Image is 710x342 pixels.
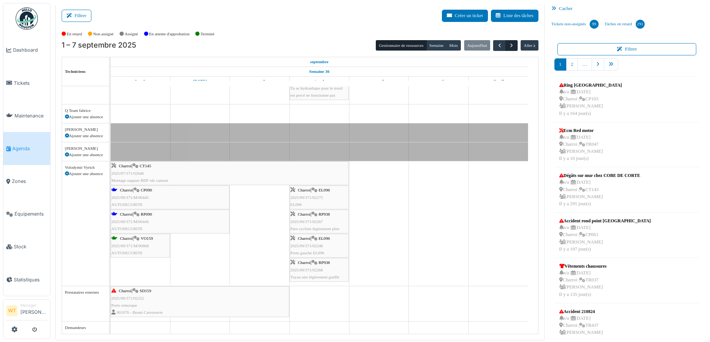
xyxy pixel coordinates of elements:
div: 291 [636,20,645,29]
a: Tâches en retard [602,14,648,34]
div: [PERSON_NAME] [65,145,106,152]
a: … [577,58,592,71]
div: | [290,259,348,281]
label: En retard [67,31,82,37]
div: Accident rond point [GEOGRAPHIC_DATA] [559,217,651,224]
div: n/a | [DATE] Charroi | TR047 [PERSON_NAME] Il y a 10 jour(s) [559,134,603,162]
a: Ring [GEOGRAPHIC_DATA] n/a |[DATE] Charroi |CP103 [PERSON_NAME]Il y a 164 jour(s) [557,80,624,119]
span: VO159 [141,236,153,241]
span: AUTOSECURITE [111,202,143,207]
div: Prestataires externes [65,289,106,296]
div: | [111,211,229,232]
button: Filtrer [557,43,697,55]
a: 1 [554,58,566,71]
li: [PERSON_NAME] [20,303,47,319]
span: Équipements [14,210,47,217]
span: 2025/09/371/02248 [290,243,323,248]
span: Pare cycliste légèrement plier [290,226,340,231]
div: | [290,211,348,232]
label: Terminé [201,31,214,37]
a: Équipements [3,198,50,230]
span: 2025/09/371/02267 [290,219,323,224]
a: 2 septembre 2025 [191,77,209,86]
span: RP938 [319,212,330,216]
a: Accident rond point [GEOGRAPHIC_DATA] n/a |[DATE] Charroi |CP061 [PERSON_NAME]Il y a 197 jour(s) [557,216,653,255]
button: Suivant [505,40,518,51]
span: Tu as hydraulique pour le treuil est percé ne fonctionne pas [290,86,343,97]
span: Porte gauche EL096 [290,251,324,255]
li: WT [6,305,17,316]
button: Aller à [521,40,538,51]
a: 6 septembre 2025 [431,77,446,86]
span: Statistiques [14,276,47,283]
h2: 1 – 7 septembre 2025 [62,41,136,50]
div: | [290,235,348,256]
a: WT Manager[PERSON_NAME] [6,303,47,320]
div: Ecm Red motor [559,127,603,134]
button: Aujourd'hui [464,40,490,51]
button: Semaine [426,40,447,51]
div: 99 [590,20,599,29]
a: Agenda [3,132,50,165]
a: 4 septembre 2025 [313,77,326,86]
span: 2025/09/371/02268 [290,268,323,272]
span: 2025/09/371/M/00445 [111,195,149,200]
div: Ajouter une absence [65,152,106,158]
a: Maintenance [3,99,50,132]
button: Créer un ticket [442,10,488,22]
div: n/a | [DATE] Charroi | CP103 [PERSON_NAME] Il y a 164 jour(s) [559,88,622,117]
span: 2025/09/371/02252 [111,296,144,300]
span: 001076 - Bonni Carrosserie [117,310,163,314]
button: Mois [446,40,461,51]
a: Ecm Red motor n/a |[DATE] Charroi |TR047 [PERSON_NAME]Il y a 10 jour(s) [557,125,605,164]
div: | [111,287,289,316]
div: Ring [GEOGRAPHIC_DATA] [559,82,622,88]
a: Dashboard [3,34,50,67]
div: Cacher [548,3,706,14]
span: Charroi [120,212,133,216]
span: Charroi [298,212,310,216]
div: [PERSON_NAME] [65,126,106,133]
div: n/a | [DATE] Charroi | CP061 [PERSON_NAME] Il y a 197 jour(s) [559,224,651,253]
span: CT145 [140,164,151,168]
button: Précédent [493,40,505,51]
a: 3 septembre 2025 [252,77,267,86]
span: Charroi [298,260,310,265]
span: Stock [14,243,47,250]
div: Vêtements chaussures [559,263,607,270]
span: AUTOSECURITE [111,226,143,231]
div: Manager [20,303,47,308]
div: | [111,162,348,184]
span: Vacances [111,143,133,150]
div: n/a | [DATE] Charroi | CT143 [PERSON_NAME] Il y a 295 jour(s) [559,179,640,207]
a: 2 [566,58,578,71]
span: CP090 [141,188,152,192]
div: Dégâts sur mur chez COBE DE CORTE [559,172,640,179]
a: Tickets non-assignés [548,14,602,34]
a: 1 septembre 2025 [308,57,330,67]
a: Zones [3,165,50,198]
a: 5 septembre 2025 [372,77,386,86]
img: Badge_color-CXgf-gQk.svg [16,7,38,30]
span: Vacances [111,125,133,131]
span: 2025/09/371/M/00868 [111,243,149,248]
a: 7 septembre 2025 [491,77,506,86]
span: Porte remorque [111,303,137,307]
span: 2025/09/371/M/00446 [111,219,149,224]
span: Tuyau aire légèrement gonflé [290,275,339,279]
div: Q Team fabrice [65,107,106,114]
a: Dégâts sur mur chez COBE DE CORTE n/a |[DATE] Charroi |CT143 [PERSON_NAME]Il y a 295 jour(s) [557,170,642,209]
button: Filtrer [62,10,91,22]
nav: pager [554,58,700,77]
span: 2025/07/371/02646 [111,171,144,175]
span: Charroi [119,164,131,168]
span: RP938 [319,260,330,265]
label: Assigné [125,31,138,37]
span: Tickets [14,80,47,87]
div: Ajouter une absence [65,133,106,139]
div: Ajouter une absence [65,171,106,177]
div: | [290,187,348,208]
span: Charroi [298,188,310,192]
span: 2025/09/371/02275 [290,195,323,200]
a: Semaine 36 [307,67,331,76]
